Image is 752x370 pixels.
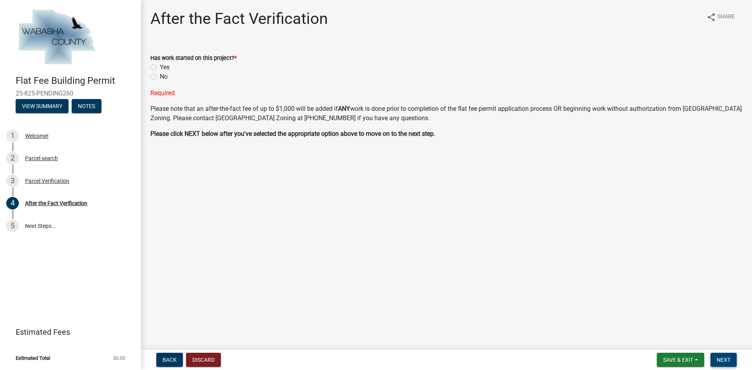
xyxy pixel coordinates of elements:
[16,356,50,361] span: Estimated Total
[707,13,716,22] i: share
[163,357,177,363] span: Back
[717,357,730,363] span: Next
[6,130,19,142] div: 1
[16,75,135,87] h4: Flat Fee Building Permit
[150,104,743,123] p: Please note that an after-the-fact fee of up to $1,000 will be added if work is done prior to com...
[6,152,19,164] div: 2
[16,103,69,110] wm-modal-confirm: Summary
[16,90,125,97] span: 25-825-PENDING260
[6,175,19,187] div: 3
[72,103,101,110] wm-modal-confirm: Notes
[338,105,350,112] strong: ANY
[6,220,19,232] div: 5
[25,133,49,139] div: Welcome!
[156,353,183,367] button: Back
[186,353,221,367] button: Discard
[150,130,435,137] strong: Please click NEXT below after you've selected the appropriate option above to move on to the next...
[72,99,101,113] button: Notes
[710,353,737,367] button: Next
[25,178,69,184] div: Parcel Verification
[700,9,741,25] button: shareShare
[150,56,237,61] label: Has work started on this project?
[150,88,743,98] div: Required
[113,356,125,361] span: $0.00
[663,357,693,363] span: Save & Exit
[657,353,704,367] button: Save & Exit
[6,324,128,340] a: Estimated Fees
[160,63,170,72] label: Yes
[16,99,69,113] button: View Summary
[25,200,87,206] div: After the Fact Verification
[150,9,328,28] h1: After the Fact Verification
[160,72,168,81] label: No
[25,155,58,161] div: Parcel search
[6,197,19,209] div: 4
[718,13,735,22] span: Share
[16,8,99,67] img: Wabasha County, Minnesota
